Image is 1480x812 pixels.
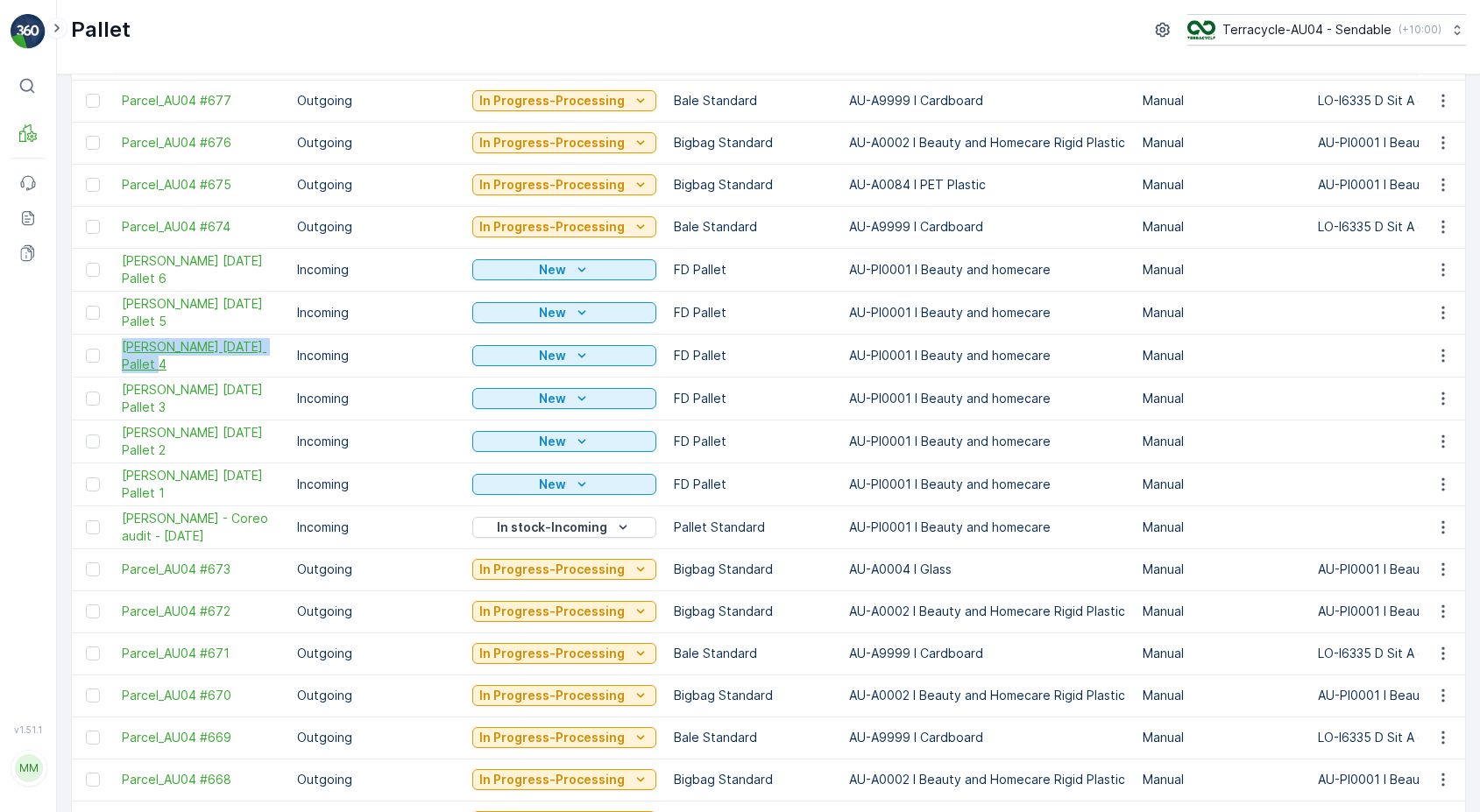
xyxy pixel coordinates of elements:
a: FD Mecca 01/10/2025 Pallet 2 [122,424,280,459]
a: Parcel_AU04 #672 [122,603,280,620]
p: AU-A9999 I Cardboard [849,729,1125,746]
p: In Progress-Processing [479,729,625,746]
p: Outgoing [297,603,455,620]
p: Manual [1143,603,1300,620]
p: Bale Standard [674,729,832,746]
button: Terracycle-AU04 - Sendable(+10:00) [1187,14,1466,46]
button: In Progress-Processing [472,643,656,664]
button: New [472,474,656,495]
p: Terracycle-AU04 - Sendable [1222,21,1391,39]
span: [PERSON_NAME] [DATE] Pallet 4 [122,338,280,373]
div: Toggle Row Selected [86,94,100,108]
p: AU-PI0001 I Beauty and homecare [849,519,1125,536]
p: Outgoing [297,687,455,704]
span: v 1.51.1 [11,724,46,735]
p: In stock-Incoming [497,519,607,536]
div: Toggle Row Selected [86,349,100,363]
p: FD Pallet [674,433,832,450]
p: Manual [1143,218,1300,236]
div: Toggle Row Selected [86,731,100,745]
a: Parcel_AU04 #669 [122,729,280,746]
div: Toggle Row Selected [86,136,100,150]
p: Bigbag Standard [674,687,832,704]
button: In Progress-Processing [472,601,656,622]
p: In Progress-Processing [479,603,625,620]
div: MM [15,754,43,782]
p: Bigbag Standard [674,561,832,578]
p: FD Pallet [674,347,832,364]
p: Bigbag Standard [674,771,832,788]
button: New [472,259,656,280]
p: Pallet [71,16,131,44]
div: Toggle Row Selected [86,434,100,448]
p: Manual [1143,687,1300,704]
p: ( +10:00 ) [1399,23,1441,37]
p: Bale Standard [674,645,832,662]
p: New [539,261,566,279]
button: In stock-Incoming [472,517,656,538]
a: Parcel_AU04 #670 [122,687,280,704]
p: FD Pallet [674,390,832,407]
p: Manual [1143,519,1300,536]
p: Outgoing [297,729,455,746]
button: In Progress-Processing [472,685,656,706]
a: FD Mecca - Coreo audit - 17.09.2025 [122,510,280,545]
p: In Progress-Processing [479,561,625,578]
p: In Progress-Processing [479,176,625,194]
img: logo [11,14,46,49]
span: [PERSON_NAME] [DATE] Pallet 6 [122,252,280,287]
button: In Progress-Processing [472,90,656,111]
p: Outgoing [297,771,455,788]
p: Outgoing [297,134,455,152]
button: In Progress-Processing [472,132,656,153]
span: Parcel_AU04 #674 [122,218,280,236]
p: Manual [1143,433,1300,450]
div: Toggle Row Selected [86,178,100,192]
button: New [472,345,656,366]
p: New [539,476,566,493]
p: Manual [1143,304,1300,321]
p: New [539,347,566,364]
a: Parcel_AU04 #668 [122,771,280,788]
p: Outgoing [297,645,455,662]
p: In Progress-Processing [479,218,625,236]
p: AU-A9999 I Cardboard [849,645,1125,662]
a: Parcel_AU04 #675 [122,176,280,194]
p: Incoming [297,347,455,364]
p: AU-A9999 I Cardboard [849,92,1125,109]
span: Parcel_AU04 #671 [122,645,280,662]
span: [PERSON_NAME] [DATE] Pallet 3 [122,381,280,416]
p: AU-A0002 I Beauty and Homecare Rigid Plastic [849,603,1125,620]
p: Bigbag Standard [674,134,832,152]
a: Parcel_AU04 #677 [122,92,280,109]
p: In Progress-Processing [479,134,625,152]
span: [PERSON_NAME] [DATE] Pallet 1 [122,467,280,502]
p: Manual [1143,476,1300,493]
p: Manual [1143,645,1300,662]
div: Toggle Row Selected [86,562,100,576]
p: Outgoing [297,561,455,578]
p: AU-A0002 I Beauty and Homecare Rigid Plastic [849,134,1125,152]
p: Manual [1143,261,1300,279]
p: Incoming [297,390,455,407]
p: Incoming [297,304,455,321]
p: Manual [1143,92,1300,109]
a: FD Mecca 01/10/2025 Pallet 4 [122,338,280,373]
div: Toggle Row Selected [86,220,100,234]
div: Toggle Row Selected [86,773,100,787]
p: FD Pallet [674,261,832,279]
p: New [539,390,566,407]
p: Manual [1143,729,1300,746]
div: Toggle Row Selected [86,604,100,618]
p: Outgoing [297,176,455,194]
p: AU-PI0001 I Beauty and homecare [849,261,1125,279]
p: Manual [1143,347,1300,364]
p: In Progress-Processing [479,645,625,662]
p: Manual [1143,561,1300,578]
p: AU-PI0001 I Beauty and homecare [849,433,1125,450]
a: FD Mecca 01/10/2025 Pallet 3 [122,381,280,416]
span: Parcel_AU04 #673 [122,561,280,578]
p: AU-PI0001 I Beauty and homecare [849,347,1125,364]
p: Manual [1143,134,1300,152]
